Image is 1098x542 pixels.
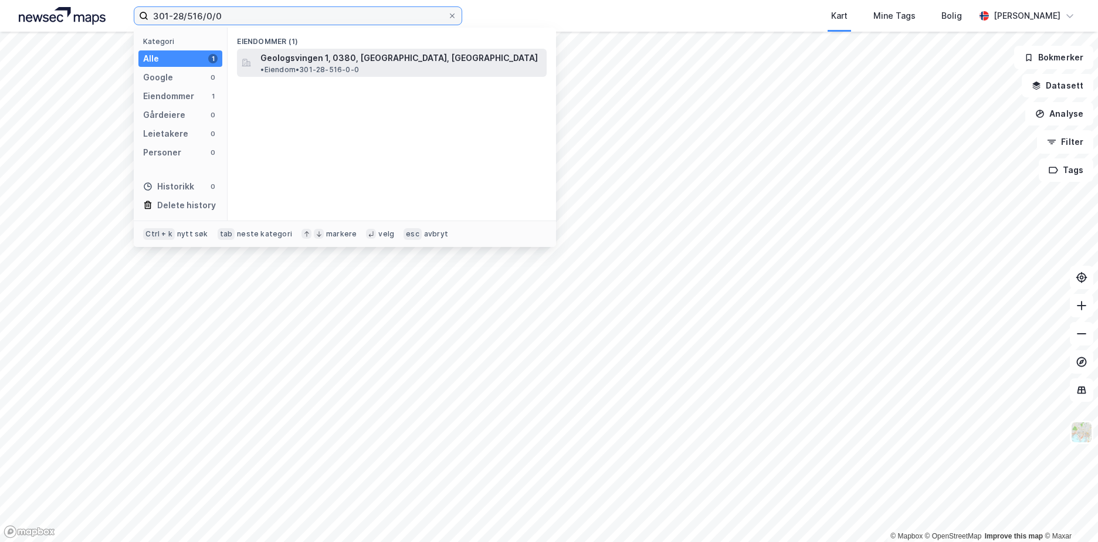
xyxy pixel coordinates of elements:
div: 0 [208,182,218,191]
div: nytt søk [177,229,208,239]
div: Kategori [143,37,222,46]
span: • [260,65,264,74]
div: neste kategori [237,229,292,239]
div: avbryt [424,229,448,239]
button: Analyse [1025,102,1093,126]
div: tab [218,228,235,240]
div: 0 [208,110,218,120]
img: Z [1070,421,1093,443]
div: Historikk [143,179,194,194]
button: Bokmerker [1014,46,1093,69]
div: Gårdeiere [143,108,185,122]
div: Kart [831,9,848,23]
button: Tags [1039,158,1093,182]
div: Eiendommer (1) [228,28,556,49]
div: 0 [208,148,218,157]
div: 1 [208,54,218,63]
div: [PERSON_NAME] [994,9,1060,23]
div: 1 [208,92,218,101]
div: Google [143,70,173,84]
div: Eiendommer [143,89,194,103]
iframe: Chat Widget [1039,486,1098,542]
a: Mapbox [890,532,923,540]
a: Improve this map [985,532,1043,540]
img: logo.a4113a55bc3d86da70a041830d287a7e.svg [19,7,106,25]
span: Geologsvingen 1, 0380, [GEOGRAPHIC_DATA], [GEOGRAPHIC_DATA] [260,51,538,65]
input: Søk på adresse, matrikkel, gårdeiere, leietakere eller personer [148,7,448,25]
div: esc [404,228,422,240]
div: Leietakere [143,127,188,141]
div: 0 [208,73,218,82]
button: Filter [1037,130,1093,154]
button: Datasett [1022,74,1093,97]
a: OpenStreetMap [925,532,982,540]
div: 0 [208,129,218,138]
span: Eiendom • 301-28-516-0-0 [260,65,359,74]
div: Personer [143,145,181,160]
div: Alle [143,52,159,66]
div: Delete history [157,198,216,212]
a: Mapbox homepage [4,525,55,538]
div: Ctrl + k [143,228,175,240]
div: markere [326,229,357,239]
div: Mine Tags [873,9,916,23]
div: Bolig [941,9,962,23]
div: velg [378,229,394,239]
